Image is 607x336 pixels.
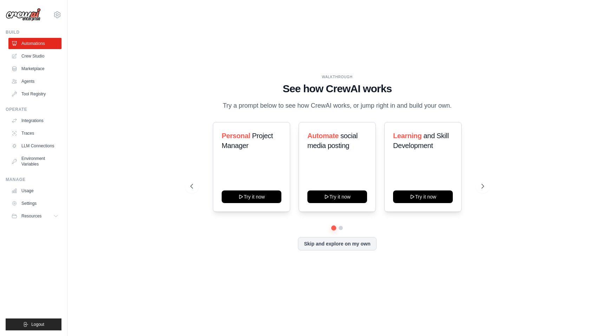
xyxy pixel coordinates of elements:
[8,51,61,62] a: Crew Studio
[6,107,61,112] div: Operate
[6,8,41,21] img: Logo
[190,82,484,95] h1: See how CrewAI works
[8,63,61,74] a: Marketplace
[222,190,281,203] button: Try it now
[8,210,61,222] button: Resources
[393,132,422,140] span: Learning
[8,185,61,196] a: Usage
[307,190,367,203] button: Try it now
[8,198,61,209] a: Settings
[8,140,61,152] a: LLM Connections
[6,318,61,330] button: Logout
[8,128,61,139] a: Traces
[393,190,453,203] button: Try it now
[222,132,250,140] span: Personal
[219,101,455,111] p: Try a prompt below to see how CrewAI works, or jump right in and build your own.
[190,74,484,80] div: WALKTHROUGH
[6,177,61,182] div: Manage
[21,213,41,219] span: Resources
[8,115,61,126] a: Integrations
[8,153,61,170] a: Environment Variables
[31,322,44,327] span: Logout
[298,237,376,250] button: Skip and explore on my own
[307,132,339,140] span: Automate
[393,132,449,149] span: and Skill Development
[8,38,61,49] a: Automations
[8,76,61,87] a: Agents
[8,88,61,100] a: Tool Registry
[6,29,61,35] div: Build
